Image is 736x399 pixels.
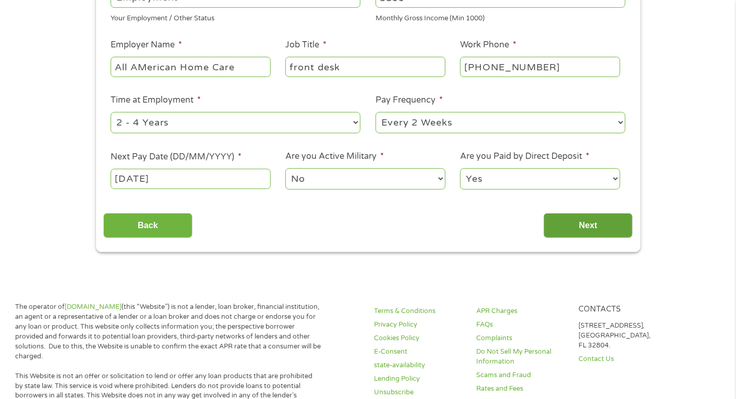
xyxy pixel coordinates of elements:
[111,40,182,51] label: Employer Name
[375,333,464,343] a: Cookies Policy
[375,347,464,357] a: E-Consent
[103,213,192,239] input: Back
[578,305,668,315] h4: Contacts
[460,40,516,51] label: Work Phone
[111,152,242,163] label: Next Pay Date (DD/MM/YYYY)
[285,151,384,162] label: Are you Active Military
[375,306,464,316] a: Terms & Conditions
[476,306,565,316] a: APR Charges
[375,388,464,397] a: Unsubscribe
[285,40,327,51] label: Job Title
[375,374,464,384] a: Lending Policy
[460,57,620,77] input: (231) 754-4010
[578,354,668,364] a: Contact Us
[111,95,201,106] label: Time at Employment
[285,57,445,77] input: Cashier
[375,360,464,370] a: state-availability
[376,10,625,24] div: Monthly Gross Income (Min 1000)
[375,320,464,330] a: Privacy Policy
[476,333,565,343] a: Complaints
[544,213,633,239] input: Next
[476,370,565,380] a: Scams and Fraud
[65,303,122,311] a: [DOMAIN_NAME]
[111,10,360,24] div: Your Employment / Other Status
[578,321,668,351] p: [STREET_ADDRESS], [GEOGRAPHIC_DATA], FL 32804.
[376,95,443,106] label: Pay Frequency
[476,320,565,330] a: FAQs
[460,151,589,162] label: Are you Paid by Direct Deposit
[476,347,565,367] a: Do Not Sell My Personal Information
[15,302,321,361] p: The operator of (this “Website”) is not a lender, loan broker, financial institution, an agent or...
[476,384,565,394] a: Rates and Fees
[111,57,270,77] input: Walmart
[111,169,270,189] input: Use the arrow keys to pick a date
